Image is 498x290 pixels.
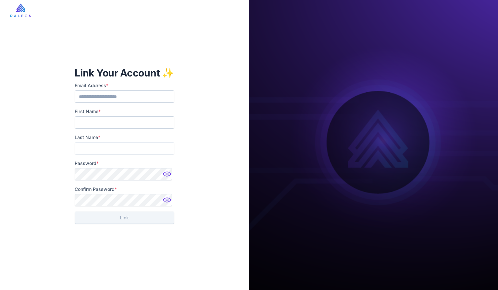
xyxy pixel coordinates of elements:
[10,4,31,17] img: raleon-logo-whitebg.9aac0268.jpg
[75,212,174,224] button: Link
[75,108,174,115] label: First Name
[161,169,174,182] img: Password hidden
[75,160,174,167] label: Password
[75,66,174,79] h1: Link Your Account ✨
[75,186,174,193] label: Confirm Password
[75,134,174,141] label: Last Name
[75,82,174,89] label: Email Address
[161,195,174,208] img: Password hidden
